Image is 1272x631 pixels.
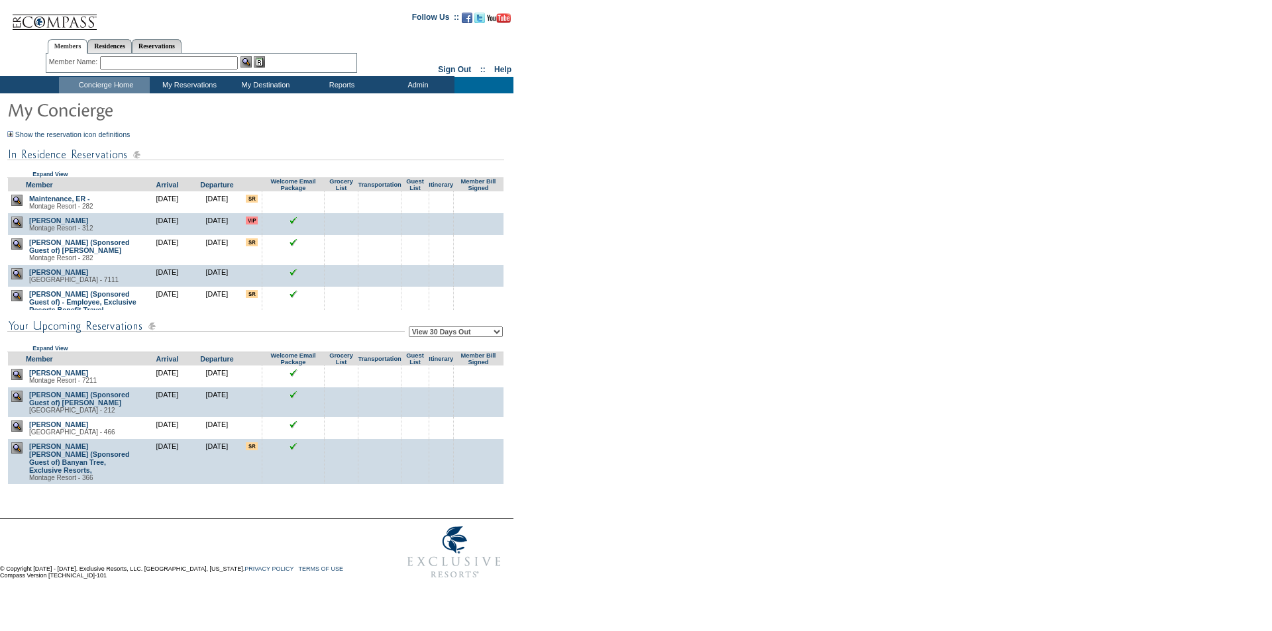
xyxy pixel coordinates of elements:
[7,131,13,137] img: Show the reservation icon definitions
[412,11,459,27] td: Follow Us ::
[358,181,401,188] a: Transportation
[290,420,297,428] img: chkSmaller.gif
[462,13,472,23] img: Become our fan on Facebook
[406,178,423,191] a: Guest List
[478,442,479,443] img: blank.gif
[246,290,258,298] input: There are special requests for this reservation!
[11,238,23,250] img: view
[48,39,88,54] a: Members
[438,65,471,74] a: Sign Out
[240,56,252,68] img: View
[441,268,441,269] img: blank.gif
[478,238,479,239] img: blank.gif
[200,181,233,189] a: Departure
[29,290,136,314] a: [PERSON_NAME] (Sponsored Guest of) - Employee, Exclusive Resorts Benefit Travel
[11,290,23,301] img: view
[329,178,353,191] a: Grocery List
[341,268,342,269] img: blank.gif
[341,290,342,291] img: blank.gif
[246,442,258,450] input: There are special requests for this reservation!
[290,442,297,450] img: chkSmaller.gif
[246,217,258,224] input: VIP member
[226,77,302,93] td: My Destination
[29,442,130,474] a: [PERSON_NAME] [PERSON_NAME] (Sponsored Guest of) Banyan Tree, Exclusive Resorts,
[441,290,441,291] img: blank.gif
[29,217,88,224] a: [PERSON_NAME]
[29,391,130,407] a: [PERSON_NAME] (Sponsored Guest of) [PERSON_NAME]
[29,474,93,481] span: Montage Resort - 366
[341,369,342,369] img: blank.gif
[11,3,97,30] img: Compass Home
[87,39,132,53] a: Residences
[341,442,342,443] img: blank.gif
[192,265,242,287] td: [DATE]
[290,369,297,377] img: chkSmaller.gif
[192,365,242,387] td: [DATE]
[142,439,192,485] td: [DATE]
[142,265,192,287] td: [DATE]
[32,171,68,177] a: Expand View
[142,387,192,417] td: [DATE]
[29,195,90,203] a: Maintenance, ER -
[11,217,23,228] img: view
[290,268,297,276] img: chkSmaller.gif
[59,77,150,93] td: Concierge Home
[494,65,511,74] a: Help
[192,235,242,265] td: [DATE]
[29,268,88,276] a: [PERSON_NAME]
[11,268,23,279] img: view
[290,238,297,246] img: chkSmaller.gif
[192,191,242,213] td: [DATE]
[341,238,342,239] img: blank.gif
[192,287,242,325] td: [DATE]
[49,56,100,68] div: Member Name:
[441,369,441,369] img: blank.gif
[26,355,53,363] a: Member
[478,369,479,369] img: blank.gif
[192,439,242,485] td: [DATE]
[29,276,119,283] span: [GEOGRAPHIC_DATA] - 7111
[462,17,472,24] a: Become our fan on Facebook
[29,428,115,436] span: [GEOGRAPHIC_DATA] - 466
[26,181,53,189] a: Member
[290,290,297,298] img: chkSmaller.gif
[29,369,88,377] a: [PERSON_NAME]
[11,420,23,432] img: view
[302,77,378,93] td: Reports
[11,442,23,454] img: view
[441,442,441,443] img: blank.gif
[142,191,192,213] td: [DATE]
[329,352,353,365] a: Grocery List
[441,238,441,239] img: blank.gif
[270,352,315,365] a: Welcome Email Package
[487,17,511,24] a: Subscribe to our YouTube Channel
[29,420,88,428] a: [PERSON_NAME]
[474,13,485,23] img: Follow us on Twitter
[480,65,486,74] span: ::
[378,77,454,93] td: Admin
[192,387,242,417] td: [DATE]
[246,195,258,203] input: There are special requests for this reservation!
[244,565,293,572] a: PRIVACY POLICY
